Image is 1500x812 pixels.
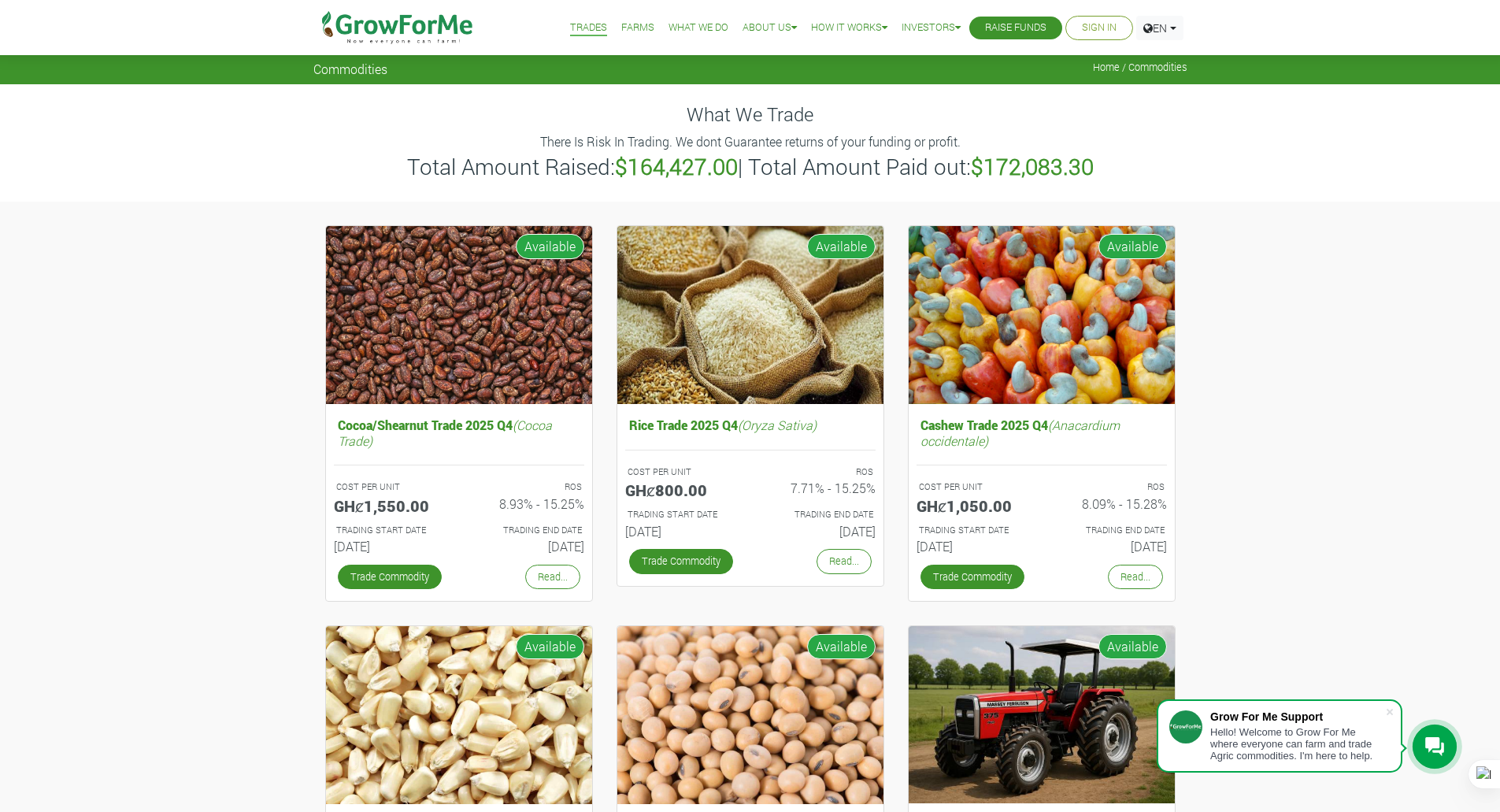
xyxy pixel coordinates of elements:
div: Grow For Me Support [1210,710,1385,723]
a: Sign In [1082,20,1117,36]
p: There Is Risk In Trading. We dont Guarantee returns of your funding or profit. [316,132,1185,151]
a: Investors [902,20,961,36]
a: Farms [621,20,654,36]
p: ROS [765,465,873,479]
p: Estimated Trading Start Date [919,524,1028,537]
b: $172,083.30 [971,152,1094,181]
img: growforme image [326,626,592,805]
a: About Us [743,20,797,36]
h6: [DATE] [334,539,447,554]
span: Home / Commodities [1093,61,1187,73]
span: Available [807,234,876,259]
b: $164,427.00 [615,152,738,181]
i: (Cocoa Trade) [338,417,552,448]
a: Trade Commodity [629,549,733,573]
h5: GHȼ1,550.00 [334,496,447,515]
p: ROS [473,480,582,494]
a: Rice Trade 2025 Q4(Oryza Sativa) COST PER UNIT GHȼ800.00 ROS 7.71% - 15.25% TRADING START DATE [D... [625,413,876,545]
span: Available [516,634,584,659]
p: Estimated Trading Start Date [336,524,445,537]
p: Estimated Trading End Date [473,524,582,537]
h3: Total Amount Raised: | Total Amount Paid out: [316,154,1185,180]
a: Cocoa/Shearnut Trade 2025 Q4(Cocoa Trade) COST PER UNIT GHȼ1,550.00 ROS 8.93% - 15.25% TRADING ST... [334,413,584,560]
a: Read... [817,549,872,573]
h6: [DATE] [625,524,739,539]
span: Available [1098,634,1167,659]
h6: [DATE] [1054,539,1167,554]
a: Raise Funds [985,20,1046,36]
img: growforme image [909,226,1175,405]
h5: Rice Trade 2025 Q4 [625,413,876,436]
span: Available [807,634,876,659]
p: COST PER UNIT [919,480,1028,494]
a: Trades [570,20,607,36]
p: COST PER UNIT [628,465,736,479]
a: Trade Commodity [920,565,1024,589]
h6: 8.93% - 15.25% [471,496,584,511]
img: growforme image [909,626,1175,803]
span: Available [1098,234,1167,259]
i: (Oryza Sativa) [738,417,817,433]
div: Hello! Welcome to Grow For Me where everyone can farm and trade Agric commodities. I'm here to help. [1210,726,1385,762]
a: Cashew Trade 2025 Q4(Anacardium occidentale) COST PER UNIT GHȼ1,050.00 ROS 8.09% - 15.28% TRADING... [917,413,1167,560]
img: growforme image [617,626,883,805]
a: Read... [525,565,580,589]
p: ROS [1056,480,1165,494]
h4: What We Trade [313,103,1187,126]
p: Estimated Trading End Date [1056,524,1165,537]
h6: [DATE] [762,524,876,539]
h6: [DATE] [917,539,1030,554]
a: EN [1136,16,1183,40]
span: Commodities [313,61,387,76]
p: Estimated Trading Start Date [628,508,736,521]
img: growforme image [617,226,883,405]
h5: Cocoa/Shearnut Trade 2025 Q4 [334,413,584,451]
h6: 7.71% - 15.25% [762,480,876,495]
h5: Cashew Trade 2025 Q4 [917,413,1167,451]
a: How it Works [811,20,887,36]
img: growforme image [326,226,592,405]
i: (Anacardium occidentale) [920,417,1120,448]
a: Read... [1108,565,1163,589]
h5: GHȼ800.00 [625,480,739,499]
a: Trade Commodity [338,565,442,589]
h5: GHȼ1,050.00 [917,496,1030,515]
span: Available [516,234,584,259]
a: What We Do [669,20,728,36]
p: COST PER UNIT [336,480,445,494]
h6: [DATE] [471,539,584,554]
p: Estimated Trading End Date [765,508,873,521]
h6: 8.09% - 15.28% [1054,496,1167,511]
